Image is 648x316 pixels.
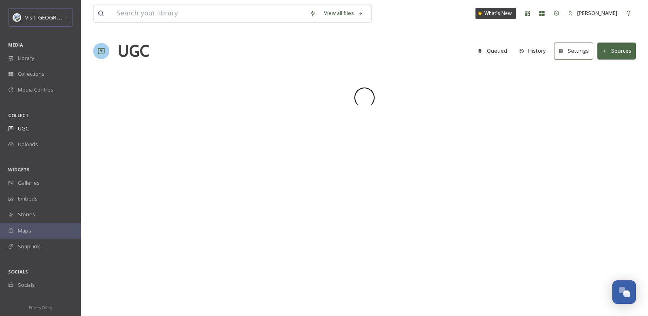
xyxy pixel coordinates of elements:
[554,43,597,59] a: Settings
[18,54,34,62] span: Library
[473,43,511,59] button: Queued
[597,43,636,59] button: Sources
[18,281,35,289] span: Socials
[475,8,516,19] a: What's New
[18,211,35,218] span: Stories
[13,13,21,21] img: download.png
[117,39,149,63] a: UGC
[29,302,52,312] a: Privacy Policy
[25,13,103,21] span: Visit [GEOGRAPHIC_DATA] Parks
[18,70,45,78] span: Collections
[8,269,28,275] span: SOCIALS
[8,42,23,48] span: MEDIA
[18,243,40,250] span: SnapLink
[577,9,617,17] span: [PERSON_NAME]
[612,280,636,304] button: Open Chat
[8,112,29,118] span: COLLECT
[564,5,621,21] a: [PERSON_NAME]
[18,141,38,148] span: Uploads
[29,305,52,310] span: Privacy Policy
[112,4,305,22] input: Search your library
[8,167,30,173] span: WIDGETS
[18,227,31,235] span: Maps
[18,125,29,132] span: UGC
[473,43,515,59] a: Queued
[18,179,40,187] span: Galleries
[515,43,554,59] a: History
[554,43,593,59] button: Settings
[320,5,367,21] a: View all files
[18,86,53,94] span: Media Centres
[18,195,38,203] span: Embeds
[515,43,550,59] button: History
